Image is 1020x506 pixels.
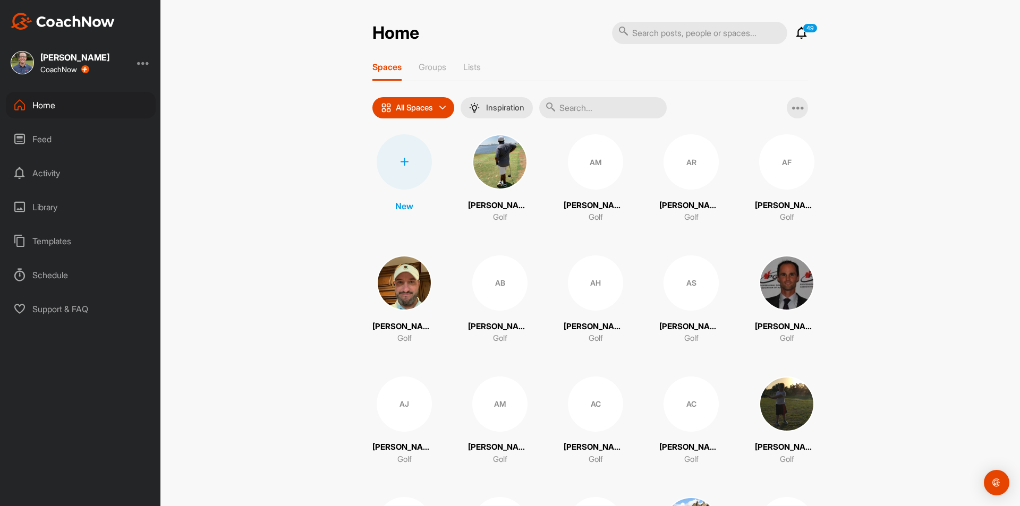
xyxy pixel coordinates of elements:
p: Golf [684,211,699,224]
p: Golf [589,332,603,345]
p: Golf [493,211,507,224]
img: square_caa7df1a26c4309c7b1840e3c7acdc1e.jpg [377,255,432,311]
a: [PERSON_NAME]Golf [468,134,532,224]
p: [PERSON_NAME] [372,441,436,453]
a: AJ[PERSON_NAME]Golf [372,376,436,466]
p: [PERSON_NAME] [468,321,532,333]
p: [PERSON_NAME] [372,321,436,333]
p: 49 [803,23,818,33]
a: AC[PERSON_NAME]Golf [659,376,723,466]
img: menuIcon [469,102,480,113]
div: AS [664,255,719,311]
p: Golf [589,453,603,466]
p: Lists [463,62,481,72]
a: AM[PERSON_NAME]Golf [564,134,627,224]
div: Activity [6,160,156,186]
a: [PERSON_NAME]Golf [372,255,436,345]
p: [PERSON_NAME] [564,441,627,453]
img: square_4efcdff1e874e701c880676306425798.jpg [759,255,814,311]
img: CoachNow [11,13,115,30]
div: Home [6,92,156,118]
a: [PERSON_NAME]Golf [755,376,819,466]
div: AB [472,255,528,311]
a: AS[PERSON_NAME]Golf [659,255,723,345]
p: Golf [493,332,507,345]
div: AF [759,134,814,190]
p: Golf [493,453,507,466]
input: Search posts, people or spaces... [612,22,787,44]
p: [PERSON_NAME] [468,200,532,212]
a: AB[PERSON_NAME]Golf [468,255,532,345]
div: Feed [6,126,156,152]
p: [PERSON_NAME] [564,321,627,333]
a: AM[PERSON_NAME]Golf [468,376,532,466]
img: square_a04eefa3763ca646f1ffc82b49599f12.jpg [472,134,528,190]
a: AR[PERSON_NAME]Golf [659,134,723,224]
div: AC [568,376,623,432]
div: Library [6,194,156,220]
div: Templates [6,228,156,254]
p: Golf [780,453,794,466]
div: AC [664,376,719,432]
div: AM [568,134,623,190]
p: [PERSON_NAME] [659,441,723,453]
div: AH [568,255,623,311]
p: Golf [684,332,699,345]
div: AR [664,134,719,190]
a: AH[PERSON_NAME]Golf [564,255,627,345]
p: Spaces [372,62,402,72]
div: AJ [377,376,432,432]
a: [PERSON_NAME]Golf [755,255,819,345]
p: [PERSON_NAME] [755,200,819,212]
p: [PERSON_NAME] [755,441,819,453]
img: icon [381,102,392,113]
p: Golf [397,332,412,345]
p: New [395,200,413,212]
input: Search... [539,97,667,118]
div: CoachNow [40,65,89,74]
div: Schedule [6,262,156,288]
p: Golf [684,453,699,466]
p: All Spaces [396,104,433,112]
a: AF[PERSON_NAME]Golf [755,134,819,224]
p: Golf [780,211,794,224]
p: [PERSON_NAME] [659,200,723,212]
div: Support & FAQ [6,296,156,322]
p: [PERSON_NAME] [755,321,819,333]
img: square_63e81ddbcaa73f6d328b7f55ee5498f8.jpg [759,376,814,432]
a: AC[PERSON_NAME]Golf [564,376,627,466]
p: Groups [419,62,446,72]
p: [PERSON_NAME] [468,441,532,453]
p: [PERSON_NAME] [659,321,723,333]
p: Golf [397,453,412,466]
h2: Home [372,23,419,44]
p: Inspiration [486,104,524,112]
p: Golf [780,332,794,345]
div: [PERSON_NAME] [40,53,109,62]
img: square_6c55294fa640ad56a0c732611fbcb6d8.jpg [11,51,34,74]
p: [PERSON_NAME] [564,200,627,212]
div: Open Intercom Messenger [984,470,1009,495]
div: AM [472,376,528,432]
p: Golf [589,211,603,224]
